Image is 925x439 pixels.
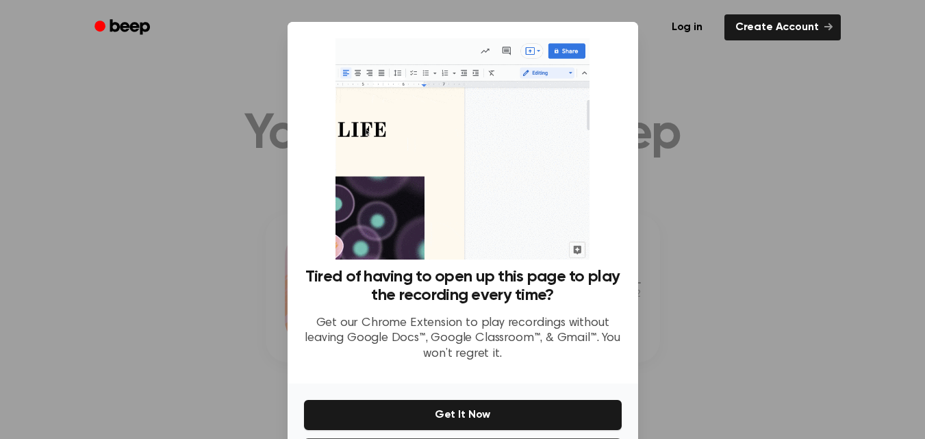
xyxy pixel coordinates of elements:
[85,14,162,41] a: Beep
[724,14,841,40] a: Create Account
[304,316,622,362] p: Get our Chrome Extension to play recordings without leaving Google Docs™, Google Classroom™, & Gm...
[304,400,622,430] button: Get It Now
[335,38,590,260] img: Beep extension in action
[658,12,716,43] a: Log in
[304,268,622,305] h3: Tired of having to open up this page to play the recording every time?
